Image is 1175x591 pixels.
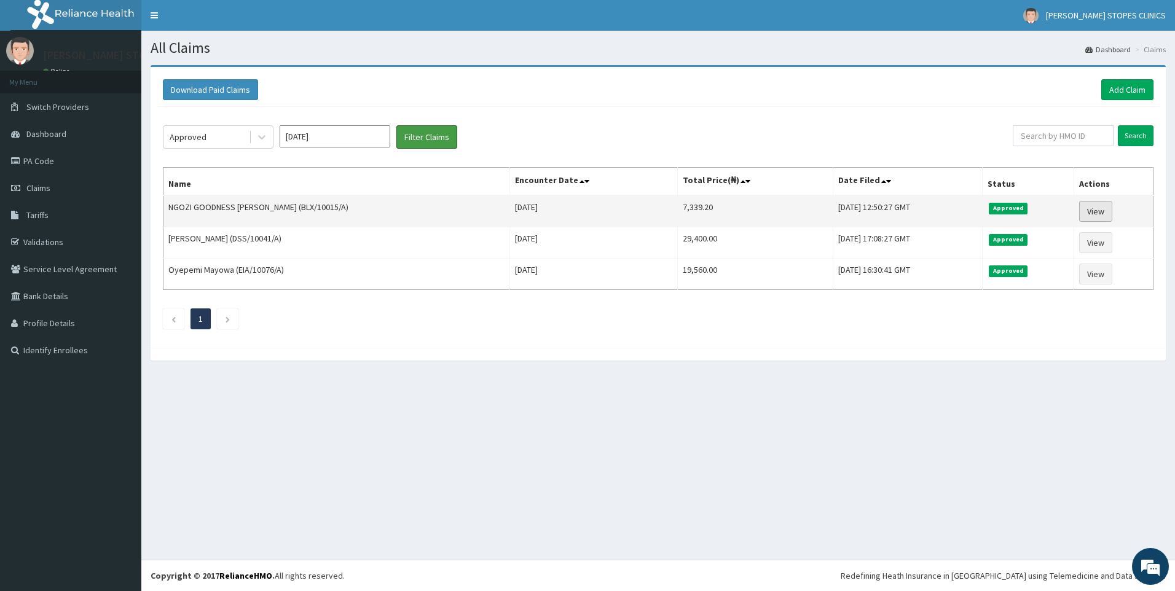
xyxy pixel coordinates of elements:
th: Total Price(₦) [677,168,833,196]
h1: All Claims [151,40,1166,56]
footer: All rights reserved. [141,560,1175,591]
div: Chat with us now [64,69,206,85]
p: [PERSON_NAME] STOPES CLINICS [43,50,204,61]
a: Dashboard [1085,44,1131,55]
li: Claims [1132,44,1166,55]
img: User Image [1023,8,1039,23]
strong: Copyright © 2017 . [151,570,275,581]
span: Approved [989,234,1028,245]
span: Claims [26,182,50,194]
td: [DATE] 17:08:27 GMT [833,227,983,259]
td: [PERSON_NAME] (DSS/10041/A) [163,227,510,259]
td: [DATE] [509,195,677,227]
a: View [1079,264,1112,284]
a: Page 1 is your current page [198,313,203,324]
a: Add Claim [1101,79,1153,100]
textarea: Type your message and hit 'Enter' [6,335,234,378]
span: [PERSON_NAME] STOPES CLINICS [1046,10,1166,21]
a: View [1079,232,1112,253]
td: [DATE] [509,227,677,259]
button: Download Paid Claims [163,79,258,100]
span: Approved [989,203,1028,214]
th: Encounter Date [509,168,677,196]
th: Name [163,168,510,196]
span: Tariffs [26,209,49,221]
td: [DATE] 12:50:27 GMT [833,195,983,227]
a: Previous page [171,313,176,324]
td: [DATE] 16:30:41 GMT [833,259,983,290]
span: Dashboard [26,128,66,139]
a: Online [43,67,73,76]
td: Oyepemi Mayowa (EIA/10076/A) [163,259,510,290]
a: Next page [225,313,230,324]
span: Switch Providers [26,101,89,112]
span: Approved [989,265,1028,276]
div: Approved [170,131,206,143]
a: View [1079,201,1112,222]
div: Minimize live chat window [202,6,231,36]
img: User Image [6,37,34,65]
input: Select Month and Year [280,125,390,147]
img: d_794563401_company_1708531726252_794563401 [23,61,50,92]
div: Redefining Heath Insurance in [GEOGRAPHIC_DATA] using Telemedicine and Data Science! [841,569,1166,582]
th: Date Filed [833,168,983,196]
td: 7,339.20 [677,195,833,227]
th: Status [983,168,1074,196]
td: NGOZI GOODNESS [PERSON_NAME] (BLX/10015/A) [163,195,510,227]
td: 19,560.00 [677,259,833,290]
span: We're online! [71,155,170,279]
a: RelianceHMO [219,570,272,581]
td: [DATE] [509,259,677,290]
td: 29,400.00 [677,227,833,259]
th: Actions [1074,168,1153,196]
button: Filter Claims [396,125,457,149]
input: Search by HMO ID [1013,125,1114,146]
input: Search [1118,125,1153,146]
